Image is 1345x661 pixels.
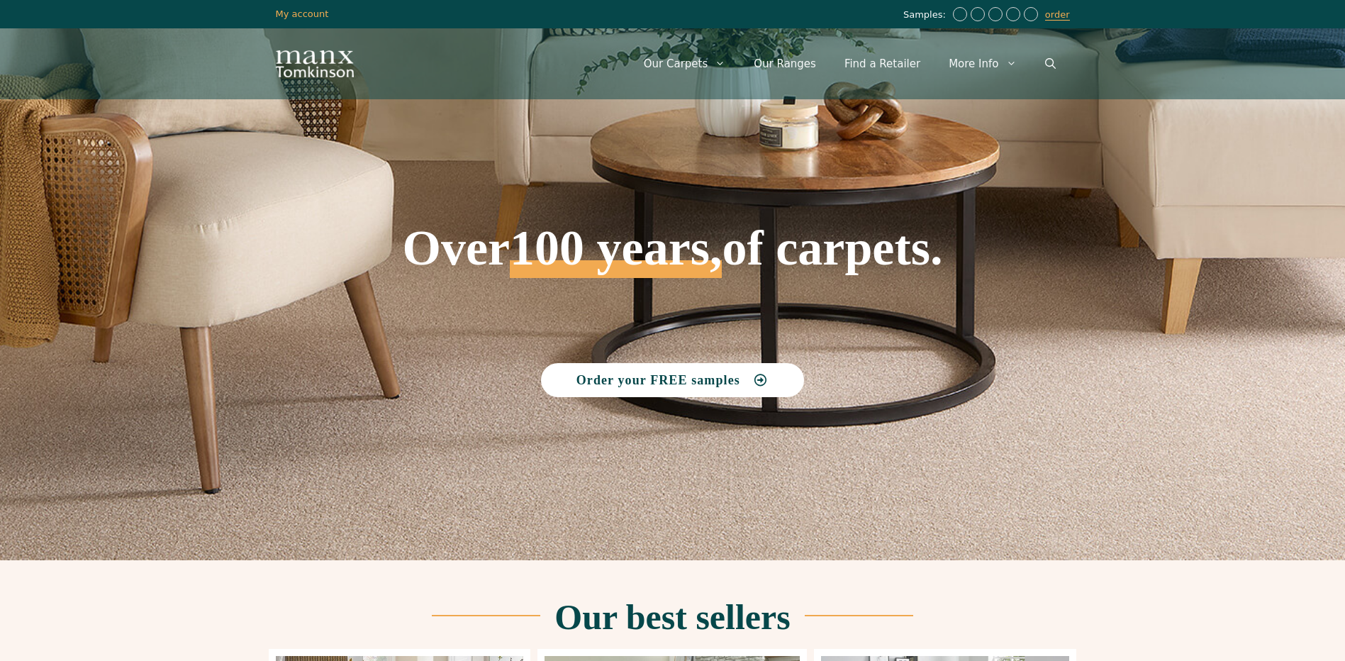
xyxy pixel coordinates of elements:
[740,43,830,85] a: Our Ranges
[630,43,740,85] a: Our Carpets
[1031,43,1070,85] a: Open Search Bar
[541,363,805,397] a: Order your FREE samples
[276,50,354,77] img: Manx Tomkinson
[276,9,329,19] a: My account
[934,43,1030,85] a: More Info
[630,43,1070,85] nav: Primary
[830,43,934,85] a: Find a Retailer
[576,374,740,387] span: Order your FREE samples
[903,9,949,21] span: Samples:
[276,121,1070,278] h1: Over of carpets.
[510,235,722,278] span: 100 years,
[554,599,790,635] h2: Our best sellers
[1045,9,1070,21] a: order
